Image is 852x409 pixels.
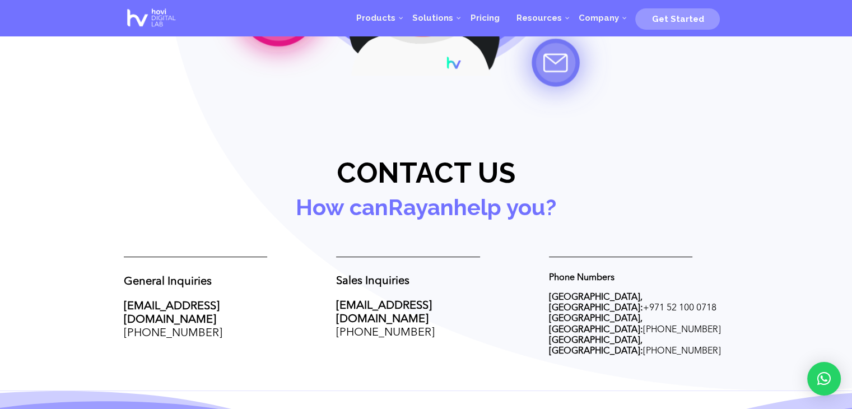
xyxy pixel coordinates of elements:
[549,293,643,313] strong: [GEOGRAPHIC_DATA], [GEOGRAPHIC_DATA]:
[570,1,627,35] a: Company
[549,292,728,357] p: + [PHONE_NUMBER] [PHONE_NUMBER]
[412,13,453,23] span: Solutions
[578,13,618,23] span: Company
[356,13,395,23] span: Products
[348,1,404,35] a: Products
[635,10,720,26] a: Get Started
[336,276,409,287] strong: Sales Inquiries
[404,1,462,35] a: Solutions
[336,327,435,338] a: [PHONE_NUMBER]
[388,194,454,220] a: Rayan
[651,14,704,24] span: Get Started
[124,157,729,194] h2: Contact us
[549,336,643,356] strong: [GEOGRAPHIC_DATA], [GEOGRAPHIC_DATA]:
[124,276,212,287] strong: General Inquiries
[124,301,220,326] a: [EMAIL_ADDRESS][DOMAIN_NAME]
[470,13,499,23] span: Pricing
[336,300,432,325] a: [EMAIL_ADDRESS][DOMAIN_NAME]
[124,195,729,225] h3: How can help you?
[124,328,222,339] a: [PHONE_NUMBER]
[549,314,643,334] strong: [GEOGRAPHIC_DATA], [GEOGRAPHIC_DATA]:
[549,273,614,282] strong: Phone Numbers
[649,304,716,313] span: 971 52 100 0718
[462,1,508,35] a: Pricing
[516,13,561,23] span: Resources
[508,1,570,35] a: Resources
